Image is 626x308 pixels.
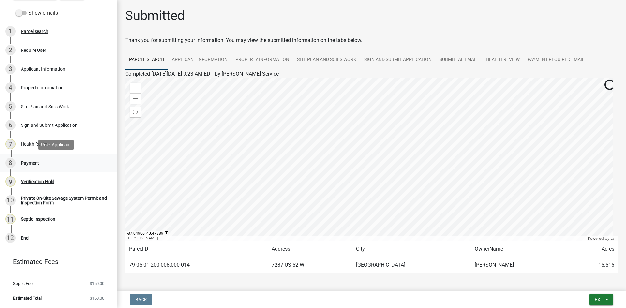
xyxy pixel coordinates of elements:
div: Powered by [586,236,618,241]
div: Zoom out [130,93,141,104]
button: Exit [589,294,613,305]
span: Completed [DATE][DATE] 9:23 AM EDT by [PERSON_NAME] Service [125,71,279,77]
div: 1 [5,26,16,37]
div: Find my location [130,107,141,117]
td: 15.516 [569,257,618,273]
div: End [21,236,29,240]
div: Require User [21,48,46,52]
div: 5 [5,101,16,112]
div: 8 [5,158,16,168]
td: City [352,241,471,257]
div: 4 [5,82,16,93]
div: Private On-Site Sewage System Permit and Inspection Form [21,196,107,205]
div: 12 [5,233,16,243]
div: 7 [5,139,16,149]
div: Site Plan and Soils Work [21,104,69,109]
div: Sign and Submit Application [21,123,78,127]
td: [GEOGRAPHIC_DATA] [352,257,471,273]
div: Health Review [21,142,50,146]
span: Back [135,297,147,302]
a: Site Plan and Soils Work [293,50,360,70]
td: OwnerName [471,241,569,257]
h1: Submitted [125,8,185,23]
a: Submittal Email [436,50,482,70]
a: Parcel search [125,50,168,70]
a: Property Information [231,50,293,70]
div: Verification Hold [21,179,54,184]
div: 2 [5,45,16,55]
div: 9 [5,176,16,187]
span: $150.00 [90,296,104,300]
div: Applicant Information [21,67,65,71]
td: [PERSON_NAME] [471,257,569,273]
div: Property Information [21,85,64,90]
td: 79-05-01-200-008.000-014 [125,257,268,273]
span: Exit [595,297,604,302]
a: Estimated Fees [5,255,107,268]
label: Show emails [16,9,58,17]
div: Payment [21,161,39,165]
a: Applicant Information [168,50,231,70]
a: Sign and Submit Application [360,50,436,70]
div: Thank you for submitting your information. You may view the submitted information on the tabs below. [125,37,618,44]
div: 11 [5,214,16,224]
span: Septic Fee [13,281,33,286]
a: Esri [610,236,617,241]
span: $150.00 [90,281,104,286]
button: Back [130,294,152,305]
div: 10 [5,195,16,206]
a: Health Review [482,50,524,70]
div: [PERSON_NAME] [125,236,586,241]
td: ParcelID [125,241,268,257]
td: Address [268,241,352,257]
div: Septic Inspection [21,217,55,221]
div: Role: Applicant [38,140,74,150]
td: 7287 US 52 W [268,257,352,273]
span: Estimated Total [13,296,42,300]
a: Payment Required Email [524,50,589,70]
div: Zoom in [130,83,141,93]
div: 3 [5,64,16,74]
div: Parcel search [21,29,48,34]
td: Acres [569,241,618,257]
div: 6 [5,120,16,130]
